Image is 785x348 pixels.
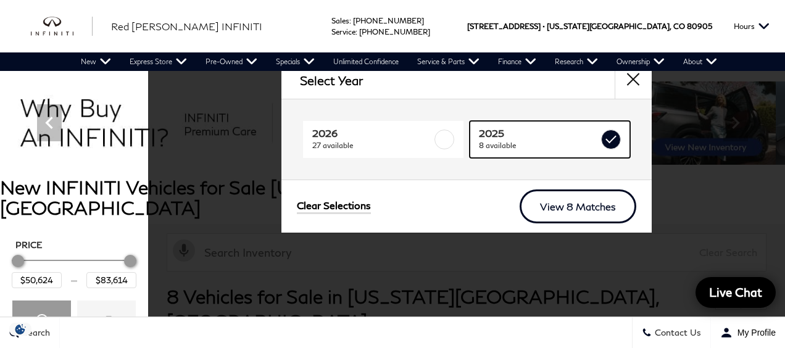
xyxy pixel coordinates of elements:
[15,239,133,251] h5: Price
[331,16,349,25] span: Sales
[267,52,324,71] a: Specials
[31,17,93,36] a: infiniti
[324,52,408,71] a: Unlimited Confidence
[124,255,136,267] div: Maximum Price
[6,323,35,336] section: Click to Open Cookie Consent Modal
[12,272,62,288] input: Minimum
[408,52,489,71] a: Service & Parts
[297,199,371,214] a: Clear Selections
[111,20,262,32] span: Red [PERSON_NAME] INFINITI
[196,52,267,71] a: Pre-Owned
[355,27,357,36] span: :
[111,19,262,34] a: Red [PERSON_NAME] INFINITI
[711,317,785,348] button: Open user profile menu
[331,27,355,36] span: Service
[300,73,363,87] h2: Select Year
[674,52,726,71] a: About
[353,16,424,25] a: [PHONE_NUMBER]
[696,277,776,308] a: Live Chat
[35,310,49,334] span: Year
[19,328,50,338] span: Search
[72,52,120,71] a: New
[99,310,114,334] span: Make
[37,104,62,141] div: Previous
[6,323,35,336] img: Opt-Out Icon
[467,22,712,31] a: [STREET_ADDRESS] • [US_STATE][GEOGRAPHIC_DATA], CO 80905
[546,52,607,71] a: Research
[652,328,701,338] span: Contact Us
[12,251,136,288] div: Price
[479,127,600,139] span: 2025
[703,284,768,300] span: Live Chat
[312,139,433,152] span: 27 available
[615,62,652,99] button: close
[489,52,546,71] a: Finance
[349,16,351,25] span: :
[120,52,196,71] a: Express Store
[31,17,93,36] img: INFINITI
[607,52,674,71] a: Ownership
[359,27,430,36] a: [PHONE_NUMBER]
[86,272,136,288] input: Maximum
[470,121,630,158] a: 20258 available
[12,255,24,267] div: Minimum Price
[312,127,433,139] span: 2026
[303,121,463,158] a: 202627 available
[72,52,726,71] nav: Main Navigation
[479,139,600,152] span: 8 available
[733,328,776,338] span: My Profile
[520,189,636,223] a: View 8 Matches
